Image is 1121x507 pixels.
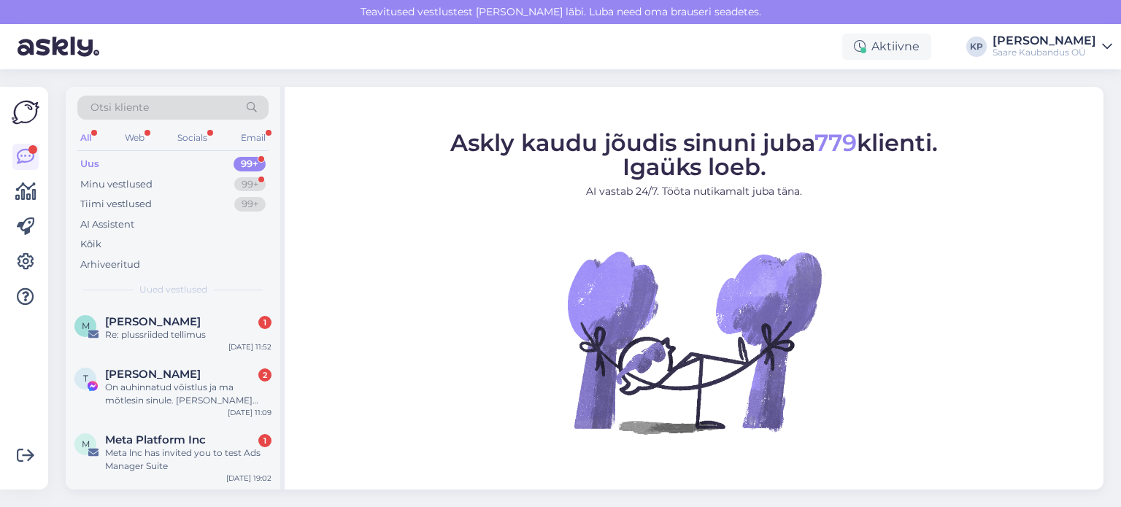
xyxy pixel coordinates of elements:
div: [DATE] 19:02 [226,473,271,484]
div: [DATE] 11:09 [228,407,271,418]
div: 99+ [234,177,266,192]
span: Merle Tiitus [105,315,201,328]
div: [PERSON_NAME] [993,35,1096,47]
span: Uued vestlused [139,283,207,296]
span: Tiina Jurs [105,368,201,381]
p: AI vastab 24/7. Tööta nutikamalt juba täna. [450,183,938,198]
div: 2 [258,368,271,382]
div: 99+ [234,197,266,212]
div: Socials [174,128,210,147]
span: T [83,373,88,384]
div: Kõik [80,237,101,252]
img: Askly Logo [12,98,39,126]
div: Aktiivne [842,34,931,60]
img: No Chat active [563,210,825,473]
span: 779 [814,128,857,156]
div: AI Assistent [80,217,134,232]
div: Meta lnc has invited you to test Ads Manager Suite [105,446,271,473]
div: All [77,128,94,147]
div: 1 [258,434,271,447]
div: 1 [258,316,271,329]
span: M [82,320,90,331]
div: Tiimi vestlused [80,197,152,212]
div: Re: plussriided tellimus [105,328,271,341]
div: 99+ [234,157,266,171]
div: On auhinnatud võistlus ja ma mõtlesin sinule. [PERSON_NAME] kooditud sõnumi, siis saada see mulle... [105,381,271,407]
span: M [82,438,90,449]
span: Otsi kliente [90,100,149,115]
a: [PERSON_NAME]Saare Kaubandus OÜ [993,35,1112,58]
div: Email [238,128,269,147]
span: Meta Platform Inc [105,433,206,446]
div: Uus [80,157,99,171]
div: Web [122,128,147,147]
span: Askly kaudu jõudis sinuni juba klienti. Igaüks loeb. [450,128,938,180]
div: Minu vestlused [80,177,153,192]
div: [DATE] 11:52 [228,341,271,352]
div: KP [966,36,987,57]
div: Saare Kaubandus OÜ [993,47,1096,58]
div: Arhiveeritud [80,258,140,272]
